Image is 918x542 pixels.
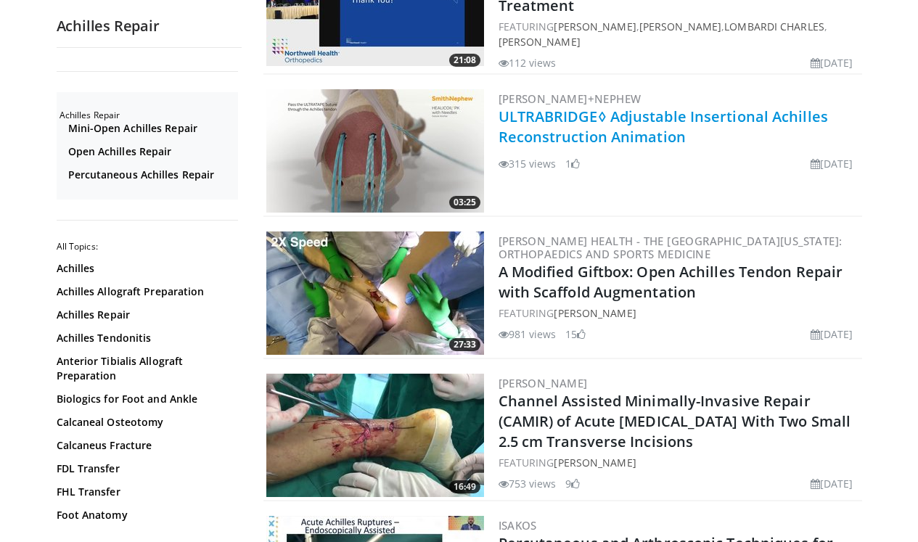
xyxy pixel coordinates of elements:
[266,231,484,355] a: 27:33
[499,55,557,70] li: 112 views
[499,19,859,49] div: FEATURING , , ,
[554,456,636,469] a: [PERSON_NAME]
[60,110,238,121] h2: Achilles Repair
[499,391,851,451] a: Channel Assisted Minimally-Invasive Repair (CAMIR) of Acute [MEDICAL_DATA] With Two Small 2.5 cm ...
[57,438,234,453] a: Calcaneus Fracture
[811,55,853,70] li: [DATE]
[811,327,853,342] li: [DATE]
[499,156,557,171] li: 315 views
[57,261,234,276] a: Achilles
[449,338,480,351] span: 27:33
[57,241,238,252] h2: All Topics:
[499,35,581,49] a: [PERSON_NAME]
[449,54,480,67] span: 21:08
[266,374,484,497] img: aed0c6ce-74fd-406c-83ff-6c4344a77c01.300x170_q85_crop-smart_upscale.jpg
[57,392,234,406] a: Biologics for Foot and Ankle
[266,374,484,497] a: 16:49
[499,455,859,470] div: FEATURING
[57,354,234,383] a: Anterior Tibialis Allograft Preparation
[266,89,484,213] a: 03:25
[499,107,828,147] a: ULTRABRIDGE◊ Adjustable Insertional Achilles Reconstruction Animation
[68,121,234,136] a: Mini-Open Achilles Repair
[565,327,586,342] li: 15
[499,91,642,106] a: [PERSON_NAME]+Nephew
[68,144,234,159] a: Open Achilles Repair
[565,156,580,171] li: 1
[554,306,636,320] a: [PERSON_NAME]
[499,234,843,261] a: [PERSON_NAME] Health - The [GEOGRAPHIC_DATA][US_STATE]: Orthopaedics and Sports Medicine
[639,20,721,33] a: [PERSON_NAME]
[499,305,859,321] div: FEATURING
[57,415,234,430] a: Calcaneal Osteotomy
[57,461,234,476] a: FDL Transfer
[57,308,234,322] a: Achilles Repair
[499,327,557,342] li: 981 views
[266,89,484,213] img: cad8fba9-95f9-4801-aa4d-a650bf9fcf76.300x170_q85_crop-smart_upscale.jpg
[811,156,853,171] li: [DATE]
[57,17,242,36] h2: Achilles Repair
[68,168,234,182] a: Percutaneous Achilles Repair
[449,480,480,493] span: 16:49
[499,262,843,302] a: A Modified Giftbox: Open Achilles Tendon Repair with Scaffold Augmentation
[57,508,234,522] a: Foot Anatomy
[57,284,234,299] a: Achilles Allograft Preparation
[449,196,480,209] span: 03:25
[811,476,853,491] li: [DATE]
[57,331,234,345] a: Achilles Tendonitis
[554,20,636,33] a: [PERSON_NAME]
[266,231,484,355] img: 3b42ab9d-0d12-4c4e-9810-dbb747d5cb5c.300x170_q85_crop-smart_upscale.jpg
[499,476,557,491] li: 753 views
[499,518,537,533] a: ISAKOS
[724,20,824,33] a: Lombardi Charles
[565,476,580,491] li: 9
[499,376,588,390] a: [PERSON_NAME]
[57,485,234,499] a: FHL Transfer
